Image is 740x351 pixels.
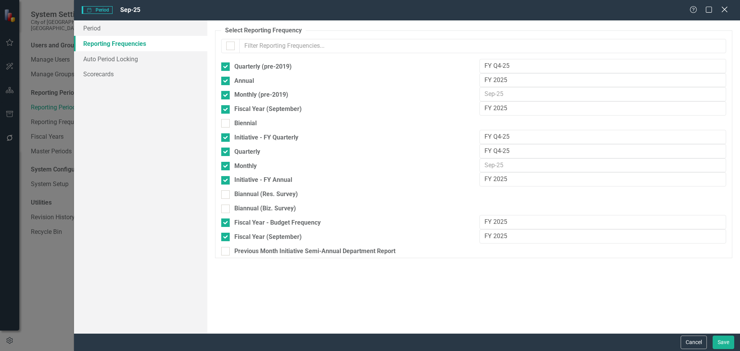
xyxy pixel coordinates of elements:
[74,51,207,67] a: Auto Period Locking
[234,62,292,71] div: Quarterly (pre-2019)
[713,336,734,349] button: Save
[479,73,726,87] input: Sep-25
[234,204,296,213] div: Biannual (Biz. Survey)
[479,59,726,73] input: Sep-25
[82,6,113,14] span: Period
[479,144,726,158] input: Sep-25
[234,91,288,99] div: Monthly (pre-2019)
[681,336,707,349] button: Cancel
[234,190,298,199] div: Biannual (Res. Survey)
[234,176,292,185] div: Initiative - FY Annual
[221,26,306,35] legend: Select Reporting Frequency
[479,172,726,186] input: Sep-25
[234,247,395,256] div: Previous Month Initiative Semi-Annual Department Report
[479,101,726,116] input: Sep-25
[74,36,207,51] a: Reporting Frequencies
[234,105,302,114] div: Fiscal Year (September)
[234,233,302,242] div: Fiscal Year (September)
[234,133,298,142] div: Initiative - FY Quarterly
[234,77,254,86] div: Annual
[234,218,321,227] div: Fiscal Year - Budget Frequency
[479,215,726,229] input: Sep-25
[479,229,726,244] input: Sep-25
[234,148,260,156] div: Quarterly
[479,130,726,144] input: Sep-25
[74,66,207,82] a: Scorecards
[74,20,207,36] a: Period
[234,119,257,128] div: Biennial
[239,39,726,53] input: Filter Reporting Frequencies...
[479,158,726,173] input: Sep-25
[120,6,140,13] span: Sep-25
[234,162,257,171] div: Monthly
[479,87,726,101] input: Sep-25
